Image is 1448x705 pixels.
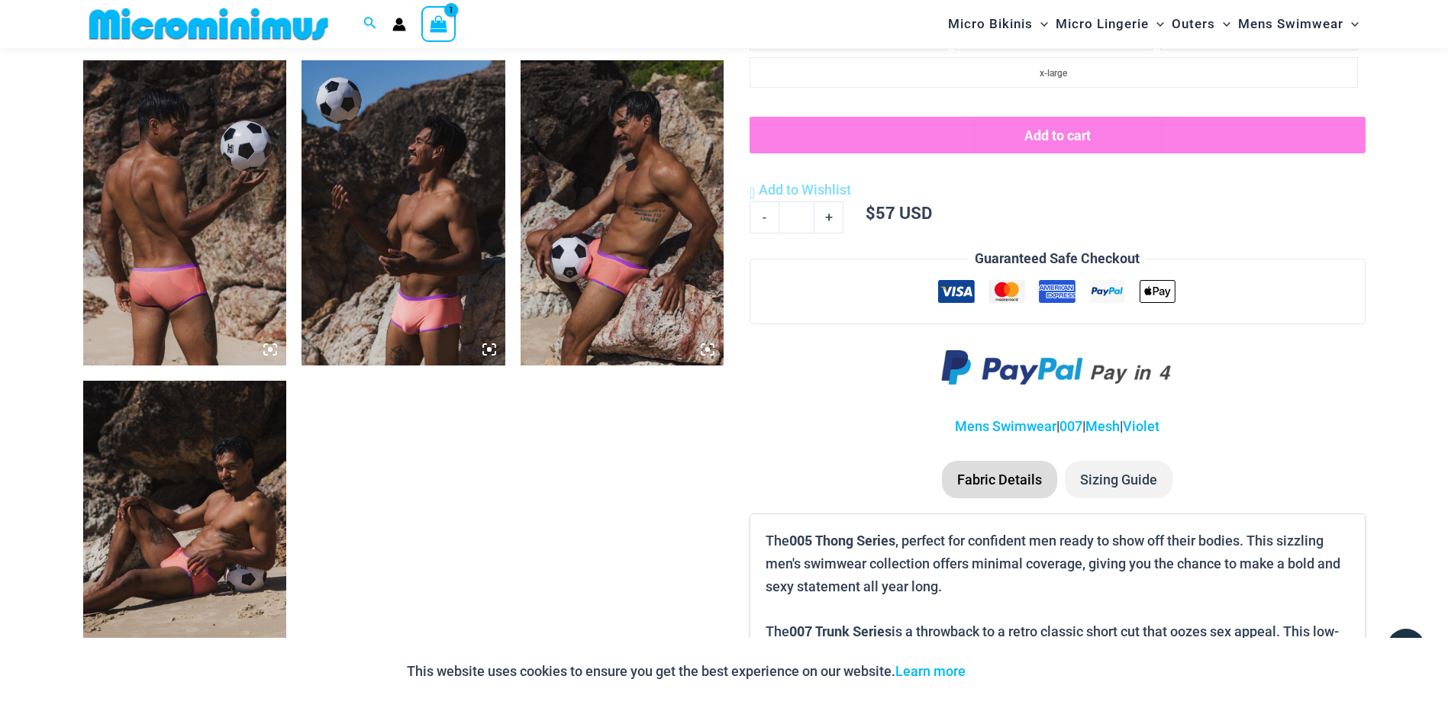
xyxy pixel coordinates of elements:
img: Bells Neon Violet 007 Trunk [83,381,287,686]
img: Bells Neon Violet 007 Trunk [83,60,287,365]
span: Add to Wishlist [759,182,851,198]
nav: Site Navigation [942,2,1366,46]
b: 005 Thong Series [789,531,895,549]
a: OutersMenu ToggleMenu Toggle [1168,5,1234,43]
button: Add to cart [750,117,1365,153]
span: Micro Bikinis [948,5,1033,43]
span: Mens Swimwear [1238,5,1343,43]
a: - [750,201,779,233]
p: This website uses cookies to ensure you get the best experience on our website. [407,660,966,683]
a: Learn more [895,663,966,679]
p: | | | [750,415,1365,438]
a: 007 [1059,418,1082,434]
a: Search icon link [363,14,377,34]
a: Add to Wishlist [750,179,851,201]
a: Violet [1123,418,1159,434]
li: x-large [750,57,1357,88]
img: Bells Neon Violet 007 Trunk [302,60,505,365]
img: Bells Neon Violet 007 Trunk [521,60,724,365]
bdi: 57 USD [866,201,932,224]
img: MM SHOP LOGO FLAT [83,7,334,41]
li: Fabric Details [942,461,1057,499]
span: Outers [1172,5,1215,43]
a: View Shopping Cart, 1 items [421,6,456,41]
li: Sizing Guide [1065,461,1172,499]
a: Mens Swimwear [955,418,1056,434]
span: Menu Toggle [1033,5,1048,43]
span: Menu Toggle [1215,5,1230,43]
a: + [814,201,843,233]
span: Menu Toggle [1149,5,1164,43]
input: Product quantity [779,201,814,233]
b: 007 Trunk Series [789,622,892,640]
a: Micro BikinisMenu ToggleMenu Toggle [944,5,1052,43]
span: Micro Lingerie [1056,5,1149,43]
button: Accept [977,653,1042,690]
a: Mens SwimwearMenu ToggleMenu Toggle [1234,5,1363,43]
legend: Guaranteed Safe Checkout [969,247,1146,270]
a: Account icon link [392,18,406,31]
a: Mesh [1085,418,1120,434]
span: $ [866,201,876,224]
span: Menu Toggle [1343,5,1359,43]
a: Micro LingerieMenu ToggleMenu Toggle [1052,5,1168,43]
span: x-large [1040,68,1067,79]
